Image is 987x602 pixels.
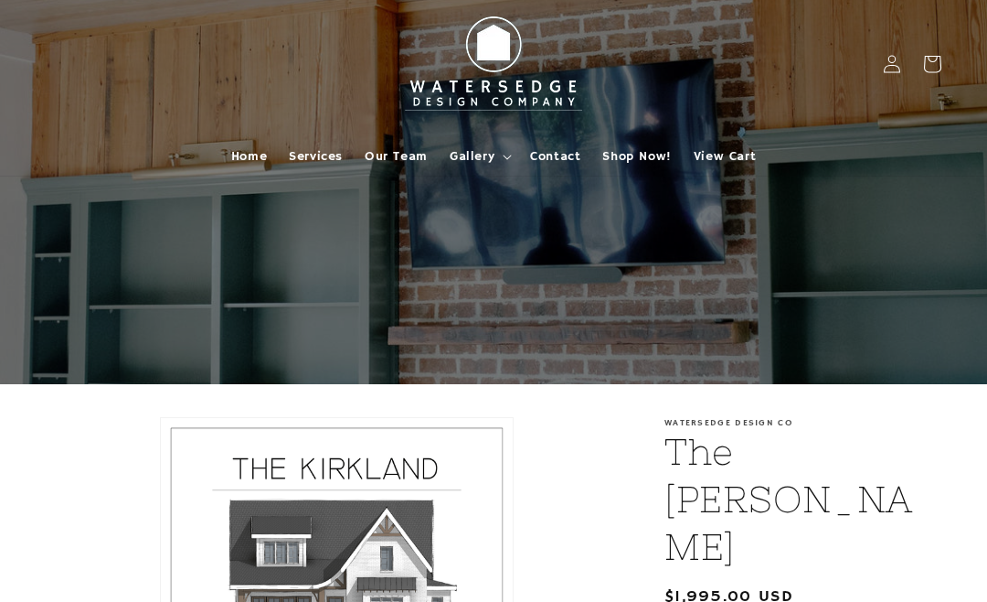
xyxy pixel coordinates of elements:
a: Home [220,137,278,176]
span: Our Team [365,148,428,165]
span: Services [289,148,343,165]
span: View Cart [694,148,756,165]
a: Services [278,137,354,176]
span: Gallery [450,148,494,165]
span: Shop Now! [602,148,671,165]
span: Home [231,148,267,165]
a: Contact [519,137,591,176]
span: Contact [530,148,580,165]
a: Our Team [354,137,439,176]
summary: Gallery [439,137,519,176]
img: Watersedge Design Co [393,7,594,121]
p: Watersedge Design Co [664,417,941,428]
a: View Cart [683,137,767,176]
h1: The [PERSON_NAME] [664,428,941,571]
a: Shop Now! [591,137,682,176]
